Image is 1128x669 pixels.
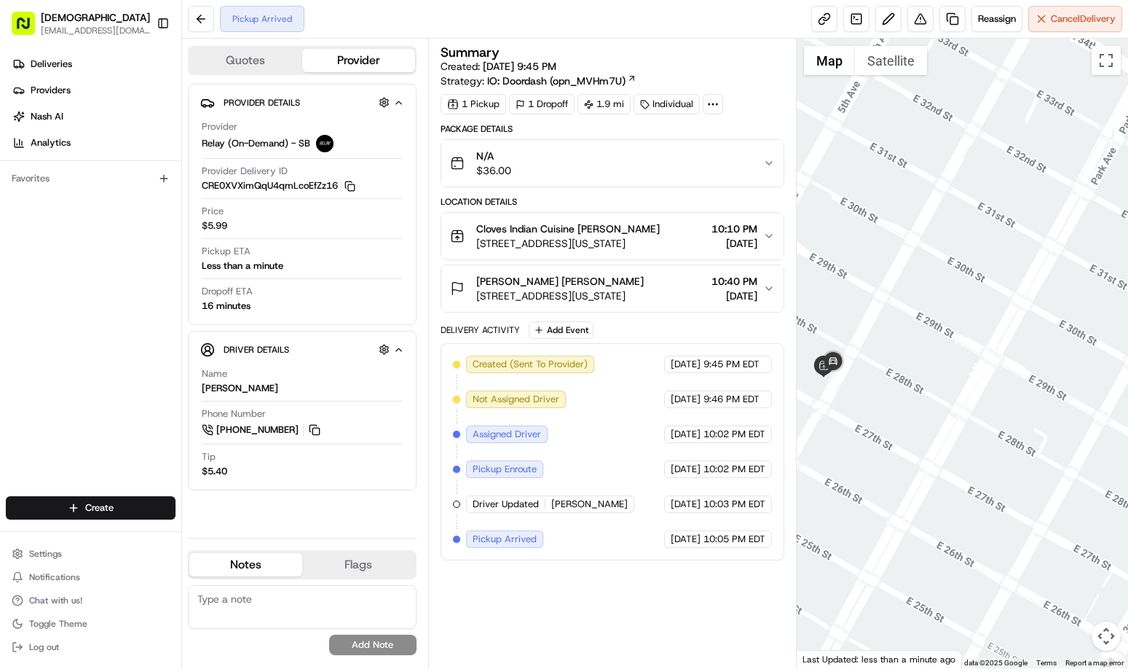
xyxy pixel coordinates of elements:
[302,553,415,576] button: Flags
[711,222,757,236] span: 10:10 PM
[202,179,355,192] button: CRE0XVXimQqU4qmLcoEfZz16
[473,393,559,406] span: Not Assigned Driver
[202,137,310,150] span: Relay (On-Demand) - SB
[634,94,700,114] div: Individual
[441,46,500,59] h3: Summary
[441,94,506,114] div: 1 Pickup
[825,374,841,390] div: 3
[703,428,765,441] span: 10:02 PM EDT
[1065,659,1124,667] a: Report a map error
[6,637,175,657] button: Log out
[216,423,299,437] span: [PHONE_NUMBER]
[797,650,962,668] div: Last Updated: less than a minute ago
[703,393,760,406] span: 9:46 PM EDT
[476,149,511,163] span: N/A
[473,533,537,546] span: Pickup Arrived
[6,590,175,611] button: Chat with us!
[441,140,784,187] button: N/A$36.00
[6,79,181,102] a: Providers
[85,501,114,515] span: Create
[202,300,251,313] div: 16 minutes
[1051,12,1116,26] span: Cancel Delivery
[224,97,300,109] span: Provider Details
[483,60,556,73] span: [DATE] 9:45 PM
[441,59,556,74] span: Created:
[671,358,701,371] span: [DATE]
[202,205,224,218] span: Price
[551,498,628,511] span: [PERSON_NAME]
[145,80,176,91] span: Pylon
[6,167,175,190] div: Favorites
[6,567,175,587] button: Notifications
[441,123,785,135] div: Package Details
[202,259,283,273] div: Less than a minute
[473,463,537,476] span: Pickup Enroute
[202,120,237,133] span: Provider
[1036,659,1057,667] a: Terms (opens in new tab)
[671,498,701,511] span: [DATE]
[6,52,181,76] a: Deliveries
[711,274,757,289] span: 10:40 PM
[202,407,266,420] span: Phone Number
[1092,622,1121,651] button: Map camera controls
[202,465,227,478] div: $5.40
[29,548,62,560] span: Settings
[703,358,760,371] span: 9:45 PM EDT
[948,659,1028,667] span: Map data ©2025 Google
[473,358,588,371] span: Created (Sent To Provider)
[804,46,855,75] button: Show street map
[6,131,181,154] a: Analytics
[671,463,701,476] span: [DATE]
[473,498,539,511] span: Driver Updated
[29,595,82,606] span: Chat with us!
[476,236,660,251] span: [STREET_ADDRESS][US_STATE]
[487,74,636,88] a: IO: Doordash (opn_MVHm7U)
[671,533,701,546] span: [DATE]
[487,74,626,88] span: IO: Doordash (opn_MVHm7U)
[703,463,765,476] span: 10:02 PM EDT
[31,58,72,71] span: Deliveries
[6,496,175,520] button: Create
[703,533,765,546] span: 10:05 PM EDT
[509,94,575,114] div: 1 Dropoff
[476,289,644,303] span: [STREET_ADDRESS][US_STATE]
[302,49,415,72] button: Provider
[6,6,151,41] button: [DEMOGRAPHIC_DATA][EMAIL_ADDRESS][DOMAIN_NAME]
[476,222,660,236] span: Cloves Indian Cuisine [PERSON_NAME]
[476,163,511,178] span: $36.00
[711,236,757,251] span: [DATE]
[31,110,63,123] span: Nash AI
[711,289,757,303] span: [DATE]
[671,428,701,441] span: [DATE]
[202,165,288,178] span: Provider Delivery ID
[202,450,216,463] span: Tip
[202,382,278,395] div: [PERSON_NAME]
[41,10,150,25] button: [DEMOGRAPHIC_DATA]
[476,274,644,289] span: [PERSON_NAME] [PERSON_NAME]
[189,553,302,576] button: Notes
[1092,46,1121,75] button: Toggle fullscreen view
[200,337,404,361] button: Driver Details
[202,245,251,258] span: Pickup ETA
[441,196,785,208] div: Location Details
[202,422,323,438] a: [PHONE_NUMBER]
[1028,6,1122,32] button: CancelDelivery
[441,265,784,312] button: [PERSON_NAME] [PERSON_NAME][STREET_ADDRESS][US_STATE]10:40 PM[DATE]
[29,571,80,583] span: Notifications
[31,84,71,97] span: Providers
[29,641,59,653] span: Log out
[473,428,541,441] span: Assigned Driver
[703,498,765,511] span: 10:03 PM EDT
[441,324,520,336] div: Delivery Activity
[6,614,175,634] button: Toggle Theme
[189,49,302,72] button: Quotes
[103,79,176,91] a: Powered byPylon
[31,136,71,149] span: Analytics
[202,367,227,380] span: Name
[441,213,784,259] button: Cloves Indian Cuisine [PERSON_NAME][STREET_ADDRESS][US_STATE]10:10 PM[DATE]
[224,344,289,356] span: Driver Details
[41,25,150,36] span: [EMAIL_ADDRESS][DOMAIN_NAME]
[577,94,631,114] div: 1.9 mi
[971,6,1022,32] button: Reassign
[200,90,404,114] button: Provider Details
